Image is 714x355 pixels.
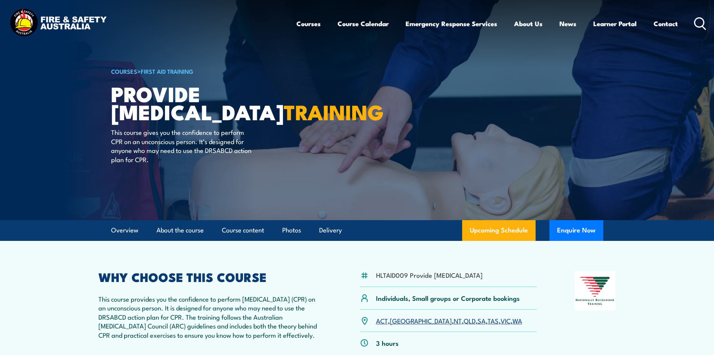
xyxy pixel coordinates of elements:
a: Overview [111,220,138,241]
a: Course Calendar [338,13,389,34]
h6: > [111,66,301,76]
p: Individuals, Small groups or Corporate bookings [376,294,520,302]
a: First Aid Training [141,67,193,75]
a: ACT [376,316,388,325]
p: This course gives you the confidence to perform CPR on an unconscious person. It’s designed for a... [111,128,251,164]
a: Delivery [319,220,342,241]
a: Upcoming Schedule [462,220,536,241]
a: Learner Portal [593,13,637,34]
a: TAS [488,316,499,325]
a: VIC [501,316,511,325]
p: 3 hours [376,338,399,347]
a: SA [478,316,486,325]
a: WA [513,316,522,325]
li: HLTAID009 Provide [MEDICAL_DATA] [376,270,483,279]
a: QLD [464,316,476,325]
a: Photos [282,220,301,241]
a: [GEOGRAPHIC_DATA] [390,316,452,325]
h1: Provide [MEDICAL_DATA] [111,85,301,120]
a: COURSES [111,67,137,75]
p: , , , , , , , [376,316,522,325]
a: About the course [156,220,204,241]
strong: TRAINING [284,95,384,127]
a: NT [454,316,462,325]
a: Contact [654,13,678,34]
a: Course content [222,220,264,241]
a: Emergency Response Services [406,13,497,34]
a: News [559,13,576,34]
a: About Us [514,13,543,34]
a: Courses [296,13,321,34]
img: Nationally Recognised Training logo. [574,271,616,310]
p: This course provides you the confidence to perform [MEDICAL_DATA] (CPR) on an unconscious person.... [98,294,323,339]
button: Enquire Now [549,220,603,241]
h2: WHY CHOOSE THIS COURSE [98,271,323,282]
